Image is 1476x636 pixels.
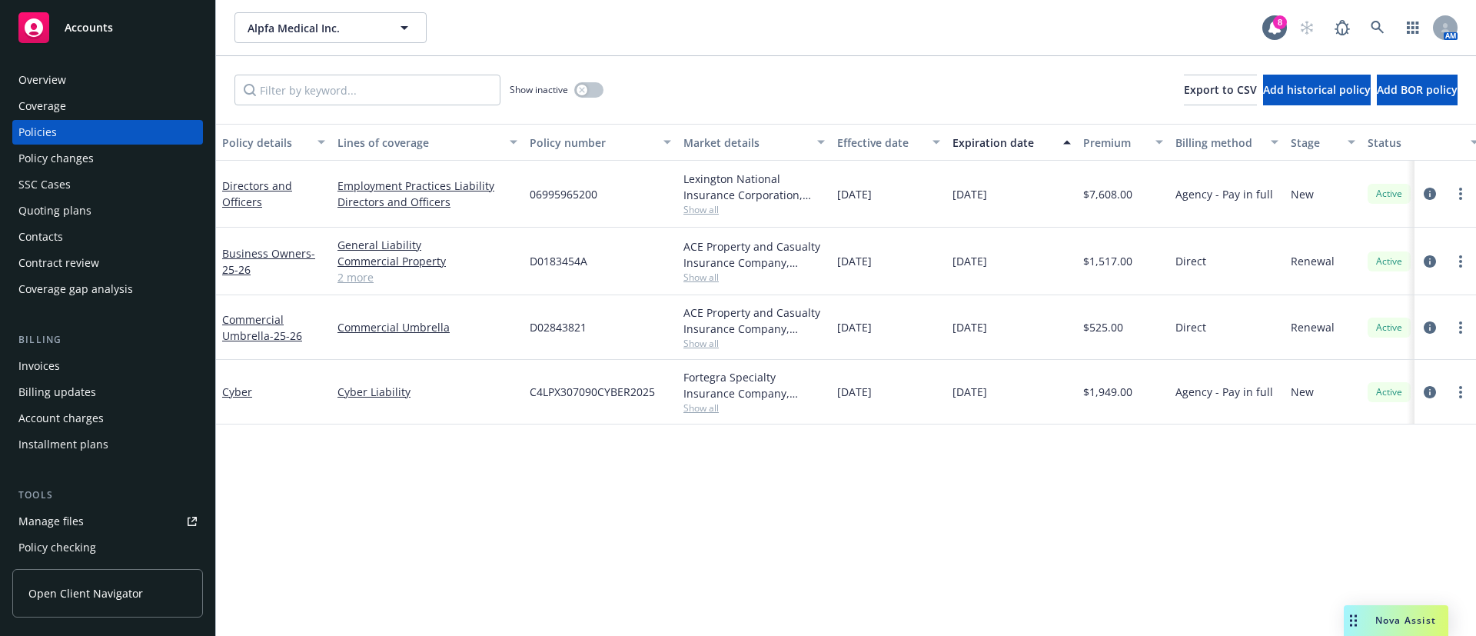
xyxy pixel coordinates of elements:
[952,253,987,269] span: [DATE]
[18,146,94,171] div: Policy changes
[1263,75,1371,105] button: Add historical policy
[530,253,587,269] span: D0183454A
[683,401,825,415] span: Show all
[222,385,252,399] a: Cyber
[683,271,825,284] span: Show all
[222,178,292,209] a: Directors and Officers
[952,319,987,335] span: [DATE]
[222,135,308,151] div: Policy details
[683,203,825,216] span: Show all
[12,225,203,249] a: Contacts
[12,6,203,49] a: Accounts
[952,135,1054,151] div: Expiration date
[12,94,203,118] a: Coverage
[1362,12,1393,43] a: Search
[683,305,825,337] div: ACE Property and Casualty Insurance Company, Chubb Group
[1175,253,1206,269] span: Direct
[1451,383,1470,401] a: more
[12,509,203,534] a: Manage files
[1374,321,1405,335] span: Active
[1291,186,1314,202] span: New
[1291,12,1322,43] a: Start snowing
[1374,255,1405,268] span: Active
[952,186,987,202] span: [DATE]
[530,186,597,202] span: 06995965200
[12,277,203,301] a: Coverage gap analysis
[234,12,427,43] button: Alpfa Medical Inc.
[12,251,203,275] a: Contract review
[270,328,302,343] span: - 25-26
[1398,12,1428,43] a: Switch app
[18,432,108,457] div: Installment plans
[524,124,677,161] button: Policy number
[12,380,203,405] a: Billing updates
[837,319,872,335] span: [DATE]
[530,319,587,335] span: D02843821
[1451,185,1470,203] a: more
[837,384,872,400] span: [DATE]
[952,384,987,400] span: [DATE]
[946,124,1077,161] button: Expiration date
[12,146,203,171] a: Policy changes
[1175,135,1262,151] div: Billing method
[222,246,315,277] span: - 25-26
[1291,384,1314,400] span: New
[1291,135,1338,151] div: Stage
[337,237,517,253] a: General Liability
[234,75,500,105] input: Filter by keyword...
[1083,253,1132,269] span: $1,517.00
[18,406,104,431] div: Account charges
[1184,75,1257,105] button: Export to CSV
[12,432,203,457] a: Installment plans
[18,225,63,249] div: Contacts
[683,238,825,271] div: ACE Property and Casualty Insurance Company, Chubb Group
[1175,186,1273,202] span: Agency - Pay in full
[18,198,91,223] div: Quoting plans
[18,509,84,534] div: Manage files
[1374,385,1405,399] span: Active
[1077,124,1169,161] button: Premium
[683,369,825,401] div: Fortegra Specialty Insurance Company, Fortegra Specialty Insurance Company, CRC Group
[18,68,66,92] div: Overview
[1285,124,1361,161] button: Stage
[337,253,517,269] a: Commercial Property
[831,124,946,161] button: Effective date
[683,171,825,203] div: Lexington National Insurance Corporation, Lexington National Insurance Corporation, CRC Group
[530,135,654,151] div: Policy number
[1263,82,1371,97] span: Add historical policy
[337,384,517,400] a: Cyber Liability
[1291,319,1335,335] span: Renewal
[331,124,524,161] button: Lines of coverage
[1175,319,1206,335] span: Direct
[18,251,99,275] div: Contract review
[837,253,872,269] span: [DATE]
[12,535,203,560] a: Policy checking
[1344,605,1448,636] button: Nova Assist
[677,124,831,161] button: Market details
[18,94,66,118] div: Coverage
[1377,82,1458,97] span: Add BOR policy
[65,22,113,34] span: Accounts
[216,124,331,161] button: Policy details
[1327,12,1358,43] a: Report a Bug
[18,535,96,560] div: Policy checking
[18,354,60,378] div: Invoices
[837,135,923,151] div: Effective date
[18,380,96,405] div: Billing updates
[1421,383,1439,401] a: circleInformation
[337,319,517,335] a: Commercial Umbrella
[12,488,203,503] div: Tools
[222,246,315,277] a: Business Owners
[1169,124,1285,161] button: Billing method
[510,83,568,96] span: Show inactive
[1375,614,1436,627] span: Nova Assist
[18,120,57,145] div: Policies
[337,269,517,285] a: 2 more
[12,198,203,223] a: Quoting plans
[12,120,203,145] a: Policies
[530,384,655,400] span: C4LPX307090CYBER2025
[12,68,203,92] a: Overview
[248,20,381,36] span: Alpfa Medical Inc.
[1451,318,1470,337] a: more
[222,312,302,343] a: Commercial Umbrella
